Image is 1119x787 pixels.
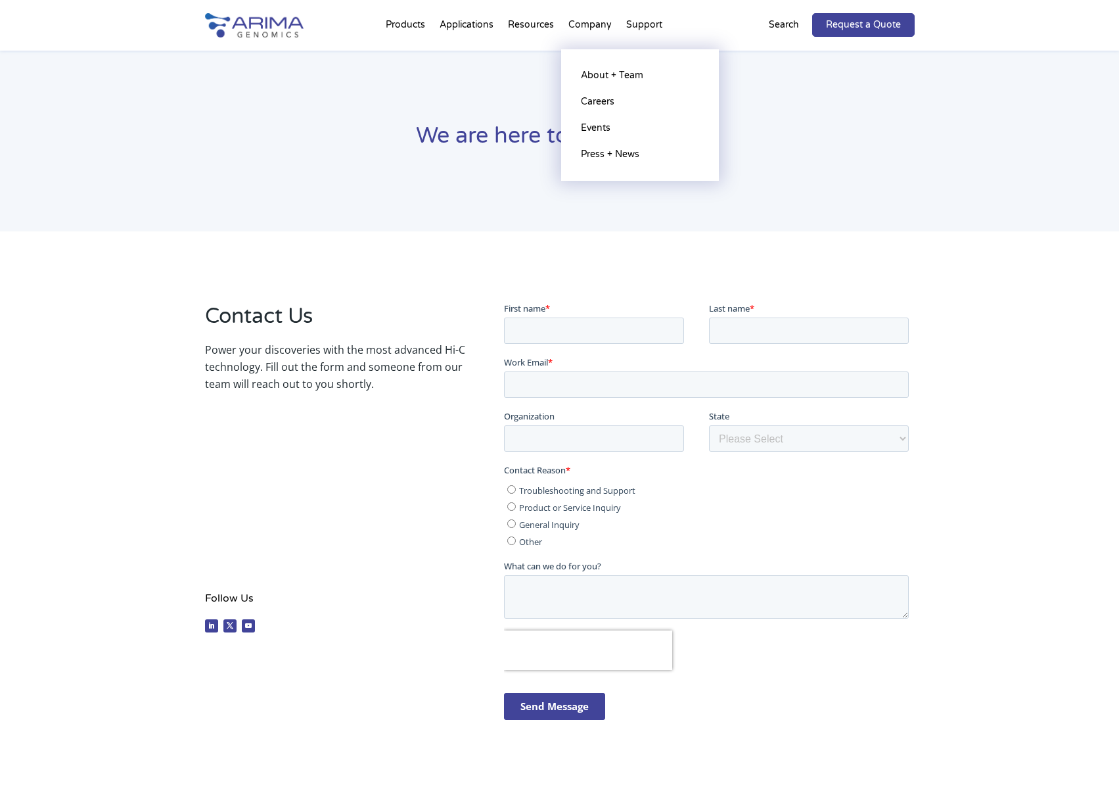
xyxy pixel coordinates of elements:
[574,62,706,89] a: About + Team
[223,619,237,632] a: Follow on X
[205,121,915,161] h1: We are here to support you
[205,619,218,632] a: Follow on LinkedIn
[574,141,706,168] a: Press + News
[205,590,465,617] h4: Follow Us
[574,89,706,115] a: Careers
[769,16,799,34] p: Search
[205,302,465,341] h2: Contact Us
[812,13,915,37] a: Request a Quote
[205,13,304,37] img: Arima-Genomics-logo
[504,302,914,743] iframe: Form 1
[242,619,255,632] a: Follow on Youtube
[574,115,706,141] a: Events
[205,341,465,393] p: Power your discoveries with the most advanced Hi-C technology. Fill out the form and someone from...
